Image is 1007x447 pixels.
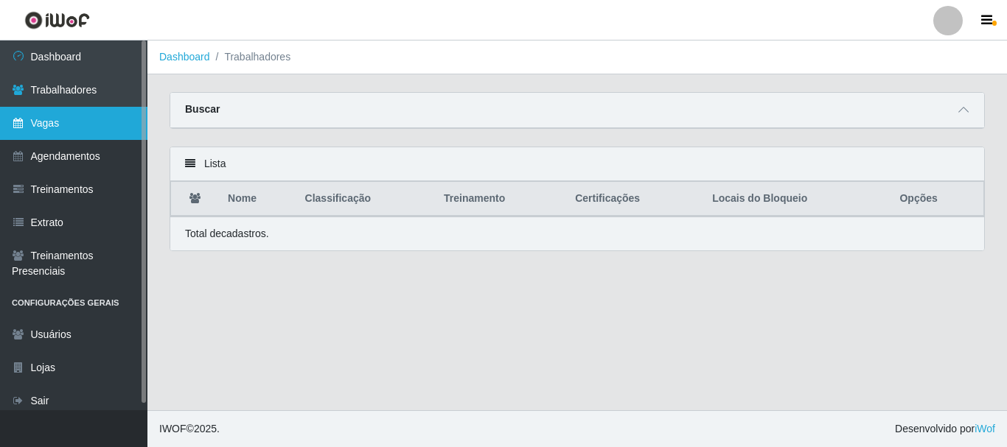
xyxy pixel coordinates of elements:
[566,182,703,217] th: Certificações
[159,421,220,437] span: © 2025 .
[185,103,220,115] strong: Buscar
[975,423,995,434] a: iWof
[185,226,269,242] p: Total de cadastros.
[159,51,210,63] a: Dashboard
[219,182,296,217] th: Nome
[296,182,436,217] th: Classificação
[891,182,983,217] th: Opções
[159,423,187,434] span: IWOF
[24,11,90,29] img: CoreUI Logo
[147,41,1007,74] nav: breadcrumb
[435,182,566,217] th: Treinamento
[170,147,984,181] div: Lista
[703,182,891,217] th: Locais do Bloqueio
[895,421,995,437] span: Desenvolvido por
[210,49,291,65] li: Trabalhadores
